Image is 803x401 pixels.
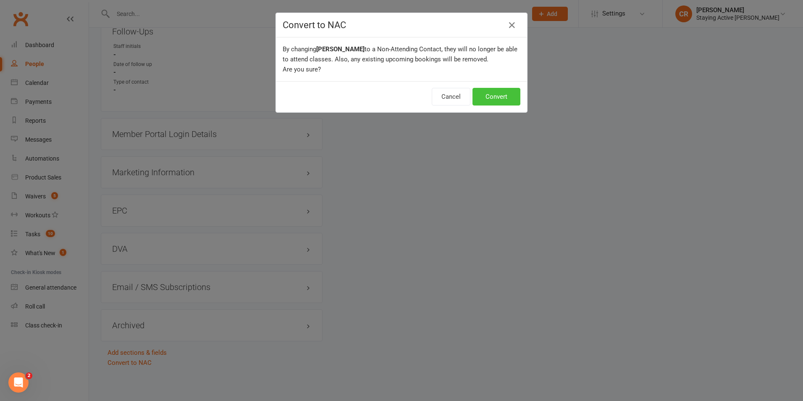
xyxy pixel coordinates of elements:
[8,372,29,393] iframe: Intercom live chat
[472,88,520,106] button: Convert
[283,20,520,30] h4: Convert to NAC
[316,45,365,53] b: [PERSON_NAME]
[26,372,32,379] span: 2
[276,37,527,81] div: By changing to a Non-Attending Contact, they will no longer be able to attend classes. Also, any ...
[432,88,470,106] button: Cancel
[505,18,519,32] button: Close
